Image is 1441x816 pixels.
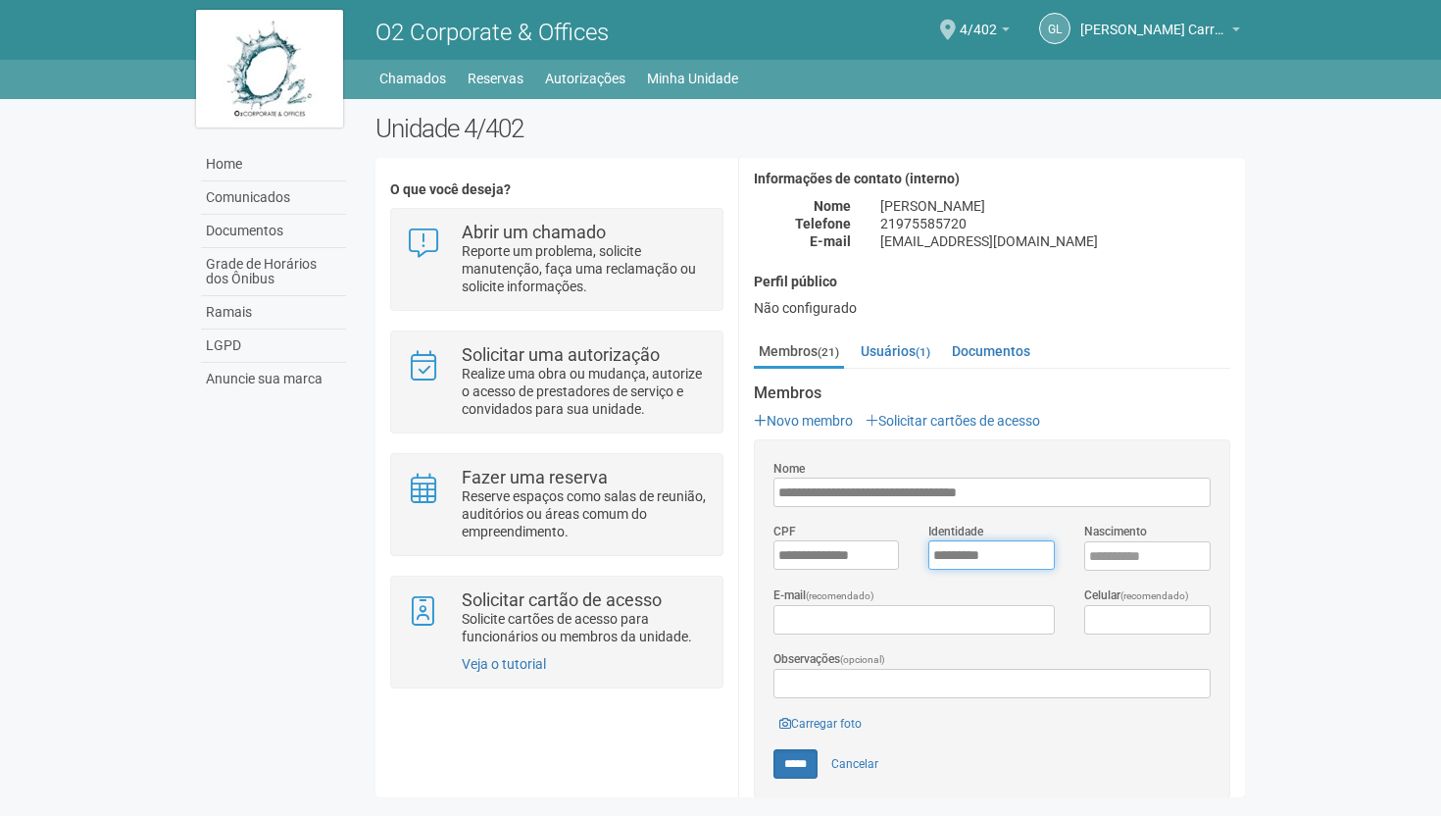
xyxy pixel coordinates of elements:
a: Minha Unidade [647,65,738,92]
a: Documentos [947,336,1035,366]
a: [PERSON_NAME] Carreira dos Reis [1080,25,1240,40]
strong: Fazer uma reserva [462,467,608,487]
label: CPF [773,523,796,540]
h4: Informações de contato (interno) [754,172,1230,186]
a: Membros(21) [754,336,844,369]
strong: Membros [754,384,1230,402]
span: (recomendado) [1120,590,1189,601]
a: Reservas [468,65,523,92]
a: Grade de Horários dos Ônibus [201,248,346,296]
small: (1) [916,345,930,359]
a: GL [1039,13,1070,44]
span: Gabriel Lemos Carreira dos Reis [1080,3,1227,37]
a: Carregar foto [773,713,868,735]
span: 4/402 [960,3,997,37]
a: Documentos [201,215,346,248]
span: (recomendado) [806,590,874,601]
span: O2 Corporate & Offices [375,19,609,46]
h4: Perfil público [754,275,1230,289]
strong: Solicitar cartão de acesso [462,589,662,610]
label: Nome [773,460,805,478]
strong: Telefone [795,216,851,231]
div: Não configurado [754,299,1230,317]
a: Novo membro [754,413,853,429]
a: Solicitar uma autorização Realize uma obra ou mudança, autorize o acesso de prestadores de serviç... [406,346,707,418]
a: Abrir um chamado Reporte um problema, solicite manutenção, faça uma reclamação ou solicite inform... [406,224,707,295]
a: Cancelar [820,749,889,779]
strong: Abrir um chamado [462,222,606,242]
div: [PERSON_NAME] [866,197,1245,215]
label: Observações [773,650,885,669]
a: Ramais [201,296,346,330]
a: Autorizações [545,65,625,92]
label: E-mail [773,586,874,605]
span: (opcional) [840,654,885,665]
strong: Solicitar uma autorização [462,344,660,365]
a: LGPD [201,330,346,363]
a: Home [201,148,346,181]
strong: E-mail [810,233,851,249]
a: Comunicados [201,181,346,215]
a: 4/402 [960,25,1010,40]
a: Solicitar cartão de acesso Solicite cartões de acesso para funcionários ou membros da unidade. [406,591,707,645]
div: [EMAIL_ADDRESS][DOMAIN_NAME] [866,232,1245,250]
p: Solicite cartões de acesso para funcionários ou membros da unidade. [462,610,708,645]
a: Solicitar cartões de acesso [866,413,1040,429]
h4: O que você deseja? [390,182,722,197]
img: logo.jpg [196,10,343,127]
div: 21975585720 [866,215,1245,232]
p: Reporte um problema, solicite manutenção, faça uma reclamação ou solicite informações. [462,242,708,295]
p: Realize uma obra ou mudança, autorize o acesso de prestadores de serviço e convidados para sua un... [462,365,708,418]
a: Veja o tutorial [462,656,546,672]
p: Reserve espaços como salas de reunião, auditórios ou áreas comum do empreendimento. [462,487,708,540]
h2: Unidade 4/402 [375,114,1245,143]
a: Chamados [379,65,446,92]
a: Anuncie sua marca [201,363,346,395]
label: Celular [1084,586,1189,605]
strong: Nome [814,198,851,214]
a: Fazer uma reserva Reserve espaços como salas de reunião, auditórios ou áreas comum do empreendime... [406,469,707,540]
a: Usuários(1) [856,336,935,366]
label: Identidade [928,523,983,540]
label: Nascimento [1084,523,1147,540]
small: (21) [818,345,839,359]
